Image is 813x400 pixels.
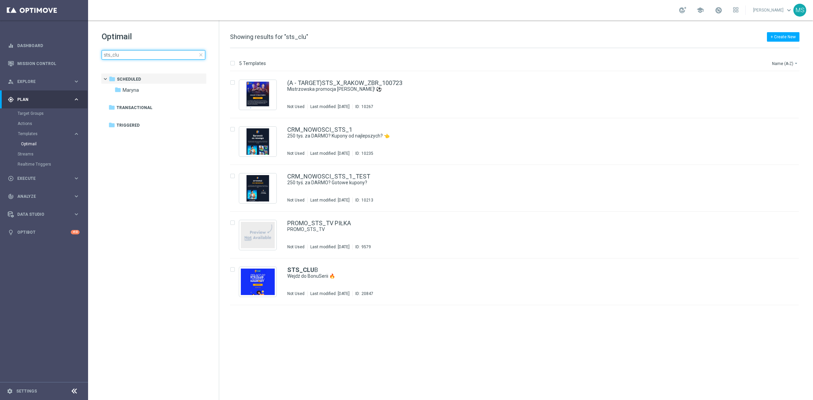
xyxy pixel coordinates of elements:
div: Last modified: [DATE] [308,291,352,296]
div: Not Used [287,151,305,156]
i: folder [108,104,115,111]
span: Explore [17,80,73,84]
span: school [696,6,704,14]
div: ID: [352,104,373,109]
div: 20847 [361,291,373,296]
div: Last modified: [DATE] [308,197,352,203]
a: Optibot [17,223,71,241]
div: Press SPACE to select this row. [223,212,812,258]
a: Wejdź do BonuSerii 🔥 [287,273,755,279]
span: close [198,52,204,58]
span: Templates [18,132,66,136]
div: Not Used [287,104,305,109]
div: 250 tys. za DARMO? Kupony od najlepszych? 👈 [287,133,770,139]
button: gps_fixed Plan keyboard_arrow_right [7,97,80,102]
span: Data Studio [17,212,73,216]
span: Analyze [17,194,73,198]
div: Dashboard [8,37,80,55]
span: Plan [17,98,73,102]
div: 250 tyś. za DARMO? Gotowe kupony? [287,180,770,186]
div: Wejdź do BonuSerii 🔥 [287,273,770,279]
b: STS_CLU [287,266,314,273]
div: Realtime Triggers [18,159,87,169]
i: folder [114,86,121,93]
div: Not Used [287,244,305,250]
a: PROMO_STS_TV [287,226,755,233]
div: Press SPACE to select this row. [223,165,812,212]
i: folder [109,76,116,82]
i: keyboard_arrow_right [73,175,80,182]
button: track_changes Analyze keyboard_arrow_right [7,194,80,199]
div: Not Used [287,291,305,296]
h1: Optimail [102,31,205,42]
i: settings [7,388,13,394]
a: Mistrzowska promocja [PERSON_NAME]! ⚽ [287,86,755,92]
a: Mission Control [17,55,80,72]
i: keyboard_arrow_right [73,78,80,85]
a: Target Groups [18,111,70,116]
div: Plan [8,97,73,103]
button: Mission Control [7,61,80,66]
div: 10235 [361,151,373,156]
div: Data Studio [8,211,73,217]
div: Press SPACE to select this row. [223,71,812,118]
div: Actions [18,119,87,129]
div: Mission Control [8,55,80,72]
a: STS_CLUB [287,267,318,273]
button: person_search Explore keyboard_arrow_right [7,79,80,84]
div: Execute [8,175,73,182]
i: keyboard_arrow_right [73,211,80,217]
button: Name (A-Z)arrow_drop_down [771,59,799,67]
button: Data Studio keyboard_arrow_right [7,212,80,217]
div: Last modified: [DATE] [308,244,352,250]
div: Templates [18,129,87,149]
img: 10213.jpeg [241,175,275,202]
div: Templates [18,132,73,136]
i: keyboard_arrow_right [73,96,80,103]
div: Target Groups [18,108,87,119]
i: lightbulb [8,229,14,235]
div: PROMO_STS_TV [287,226,770,233]
i: arrow_drop_down [793,61,799,66]
span: Execute [17,176,73,181]
div: Last modified: [DATE] [308,151,352,156]
span: Triggered [117,122,140,128]
span: Scheduled [117,76,141,82]
span: keyboard_arrow_down [785,6,793,14]
div: ID: [352,151,373,156]
a: (A - TARGET)STS_X_RAKOW_ZBR_100723 [287,80,402,86]
div: Streams [18,149,87,159]
div: Explore [8,79,73,85]
button: play_circle_outline Execute keyboard_arrow_right [7,176,80,181]
a: Settings [16,389,37,393]
div: ID: [352,244,371,250]
a: Realtime Triggers [18,162,70,167]
button: lightbulb Optibot +10 [7,230,80,235]
a: Optimail [21,141,70,147]
div: Press SPACE to select this row. [223,118,812,165]
i: person_search [8,79,14,85]
img: noPreview.jpg [241,222,275,248]
div: MS [793,4,806,17]
div: Optimail [21,139,87,149]
div: Mistrzowska promocja na Raków - Flora! ⚽ [287,86,770,92]
button: equalizer Dashboard [7,43,80,48]
i: keyboard_arrow_right [73,131,80,137]
a: Dashboard [17,37,80,55]
a: 250 tyś. za DARMO? Gotowe kupony? [287,180,755,186]
div: 10267 [361,104,373,109]
button: Templates keyboard_arrow_right [18,131,80,136]
button: + Create New [767,32,799,42]
i: keyboard_arrow_right [73,193,80,199]
div: Last modified: [DATE] [308,104,352,109]
img: 10235.jpeg [241,128,275,155]
a: 250 tys. za DARMO? Kupony od najlepszych? 👈 [287,133,755,139]
div: ID: [352,291,373,296]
